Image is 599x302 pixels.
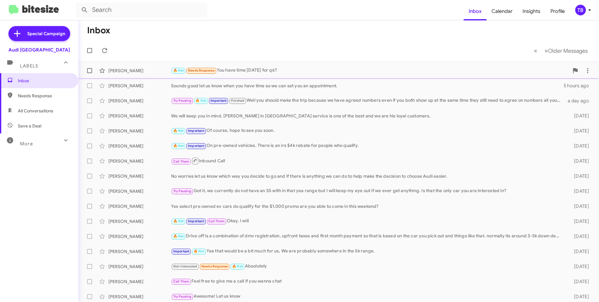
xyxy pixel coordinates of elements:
[171,278,564,285] div: Feel free to give me a call if you wanna chat
[108,128,171,134] div: [PERSON_NAME]
[564,158,594,164] div: [DATE]
[108,233,171,240] div: [PERSON_NAME]
[18,123,41,129] span: Save a Deal
[173,249,190,253] span: Important
[171,142,564,149] div: On pre-owned vehicles. There is an irs $4k rebate for people who qualify.
[171,293,564,300] div: Awesome! Let us know
[8,47,70,53] div: Audi [GEOGRAPHIC_DATA]
[548,47,588,54] span: Older Messages
[108,278,171,285] div: [PERSON_NAME]
[188,68,215,73] span: Needs Response
[487,2,518,20] a: Calendar
[20,141,33,147] span: More
[173,68,184,73] span: 🔥 Hot
[564,188,594,194] div: [DATE]
[108,83,171,89] div: [PERSON_NAME]
[564,128,594,134] div: [DATE]
[541,44,591,57] button: Next
[171,248,564,255] div: Yea that would be a bit much for us, We are probably somewhere in the 5k range.
[108,248,171,255] div: [PERSON_NAME]
[18,108,53,114] span: All Conversations
[171,187,564,195] div: Got it, we currently do not have an S5 with in that yea range but I will keep my eye out if we ev...
[173,189,191,193] span: Try Pausing
[564,218,594,224] div: [DATE]
[188,219,204,223] span: Important
[530,44,591,57] nav: Page navigation example
[564,233,594,240] div: [DATE]
[108,113,171,119] div: [PERSON_NAME]
[108,188,171,194] div: [PERSON_NAME]
[231,99,245,103] span: Finished
[108,98,171,104] div: [PERSON_NAME]
[108,263,171,270] div: [PERSON_NAME]
[564,98,594,104] div: a day ago
[108,143,171,149] div: [PERSON_NAME]
[173,264,197,268] span: Not-Interested
[27,30,65,37] span: Special Campaign
[108,67,171,74] div: [PERSON_NAME]
[544,47,548,55] span: »
[20,63,38,69] span: Labels
[171,157,564,165] div: Inbound Call
[108,203,171,209] div: [PERSON_NAME]
[575,5,586,15] div: TB
[570,5,592,15] button: TB
[173,234,184,238] span: 🔥 Hot
[173,159,190,164] span: Call Them
[194,249,204,253] span: 🔥 Hot
[171,218,564,225] div: Okay, I will
[173,279,190,283] span: Call Them
[8,26,70,41] a: Special Campaign
[76,3,207,18] input: Search
[87,25,110,35] h1: Inbox
[108,294,171,300] div: [PERSON_NAME]
[171,263,564,270] div: Absolutely
[564,173,594,179] div: [DATE]
[564,83,594,89] div: 5 hours ago
[564,248,594,255] div: [DATE]
[188,144,204,148] span: Important
[171,83,564,89] div: Sounds good let us know when you have time so we can set you an appointment.
[18,93,71,99] span: Needs Response
[171,97,564,104] div: Well you should make the trip because we have agreed numbers even if you both show up at the same...
[171,113,564,119] div: We will keep you in mind. [PERSON_NAME] in [GEOGRAPHIC_DATA] service is one of the best and we ar...
[173,99,191,103] span: Try Pausing
[108,218,171,224] div: [PERSON_NAME]
[108,173,171,179] div: [PERSON_NAME]
[188,129,204,133] span: Important
[171,127,564,134] div: Of course, hope to see you soon.
[173,144,184,148] span: 🔥 Hot
[171,233,564,240] div: Drive off is a combination of dmv registration, upfront taxes and first month payment so that is ...
[564,203,594,209] div: [DATE]
[564,113,594,119] div: [DATE]
[173,294,191,299] span: Try Pausing
[201,264,228,268] span: Needs Response
[173,219,184,223] span: 🔥 Hot
[518,2,545,20] a: Insights
[564,143,594,149] div: [DATE]
[530,44,541,57] button: Previous
[171,67,569,74] div: You have time [DATE] for q6?
[108,158,171,164] div: [PERSON_NAME]
[18,78,71,84] span: Inbox
[564,278,594,285] div: [DATE]
[232,264,243,268] span: 🔥 Hot
[208,219,225,223] span: Call Them
[173,129,184,133] span: 🔥 Hot
[171,203,564,209] div: Yes select pre owned ev cars do qualify for the $1,000 promo are you able to come in this weekend?
[564,263,594,270] div: [DATE]
[564,294,594,300] div: [DATE]
[211,99,227,103] span: Important
[171,173,564,179] div: No worries let us know which way you decide to go and if there is anything we can do to help make...
[534,47,537,55] span: «
[545,2,570,20] a: Profile
[464,2,487,20] a: Inbox
[195,99,206,103] span: 🔥 Hot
